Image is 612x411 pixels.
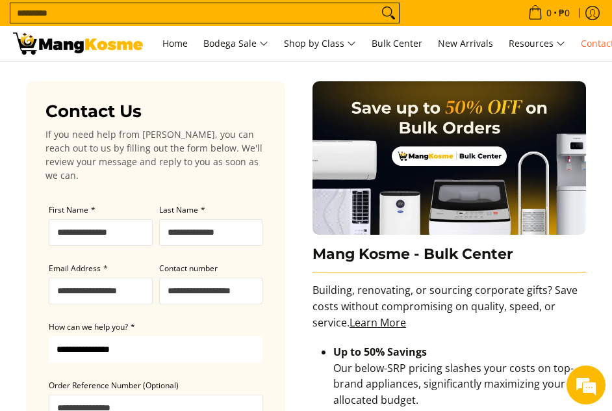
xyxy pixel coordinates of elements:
[68,73,218,90] div: Chat with us now
[49,321,128,332] span: How can we help you?
[544,8,554,18] span: 0
[6,273,248,319] textarea: Type your message and hit 'Enter'
[156,26,194,61] a: Home
[378,3,399,23] button: Search
[312,282,586,343] p: Building, renovating, or sourcing corporate gifts? Save costs without compromising on quality, sp...
[13,33,143,55] img: Contact Us Today! l Mang Kosme - Home Appliance Warehouse Sale
[213,7,244,38] div: Minimize live chat window
[333,345,427,359] strong: Up to 50% Savings
[197,26,275,61] a: Bodega Sale
[557,8,572,18] span: ₱0
[431,26,500,61] a: New Arrivals
[45,127,266,182] p: If you need help from [PERSON_NAME], you can reach out to us by filling out the form below. We'll...
[75,123,179,254] span: We're online!
[49,380,179,391] span: Order Reference Number (Optional)
[509,36,565,52] span: Resources
[159,263,218,274] span: Contact number
[49,204,88,215] span: First Name
[49,263,101,274] span: Email Address
[524,6,574,20] span: •
[45,101,266,122] h3: Contact Us
[502,26,572,61] a: Resources
[284,36,356,52] span: Shop by Class
[372,37,422,49] span: Bulk Center
[312,245,586,272] h3: Mang Kosme - Bulk Center
[438,37,493,49] span: New Arrivals
[365,26,429,61] a: Bulk Center
[159,204,198,215] span: Last Name
[277,26,363,61] a: Shop by Class
[162,37,188,49] span: Home
[350,315,406,330] a: Learn More
[203,36,268,52] span: Bodega Sale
